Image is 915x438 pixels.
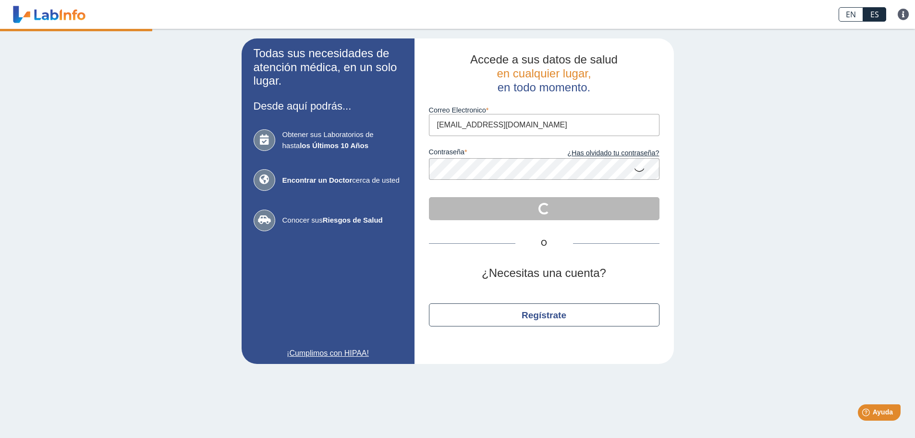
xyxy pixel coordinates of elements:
[300,141,368,150] b: los Últimos 10 Años
[498,81,590,94] span: en todo momento.
[429,148,544,159] label: contraseña
[282,215,403,226] span: Conocer sus
[254,47,403,88] h2: Todas sus necesidades de atención médica, en un solo lugar.
[863,7,886,22] a: ES
[515,238,573,249] span: O
[282,129,403,151] span: Obtener sus Laboratorios de hasta
[544,148,659,159] a: ¿Has olvidado tu contraseña?
[839,7,863,22] a: EN
[429,303,659,326] button: Regístrate
[429,106,659,114] label: Correo Electronico
[429,266,659,280] h2: ¿Necesitas una cuenta?
[254,100,403,112] h3: Desde aquí podrás...
[830,400,904,427] iframe: Help widget launcher
[470,53,618,66] span: Accede a sus datos de salud
[282,175,403,186] span: cerca de usted
[254,348,403,359] a: ¡Cumplimos con HIPAA!
[497,67,591,80] span: en cualquier lugar,
[282,176,353,184] b: Encontrar un Doctor
[323,216,383,224] b: Riesgos de Salud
